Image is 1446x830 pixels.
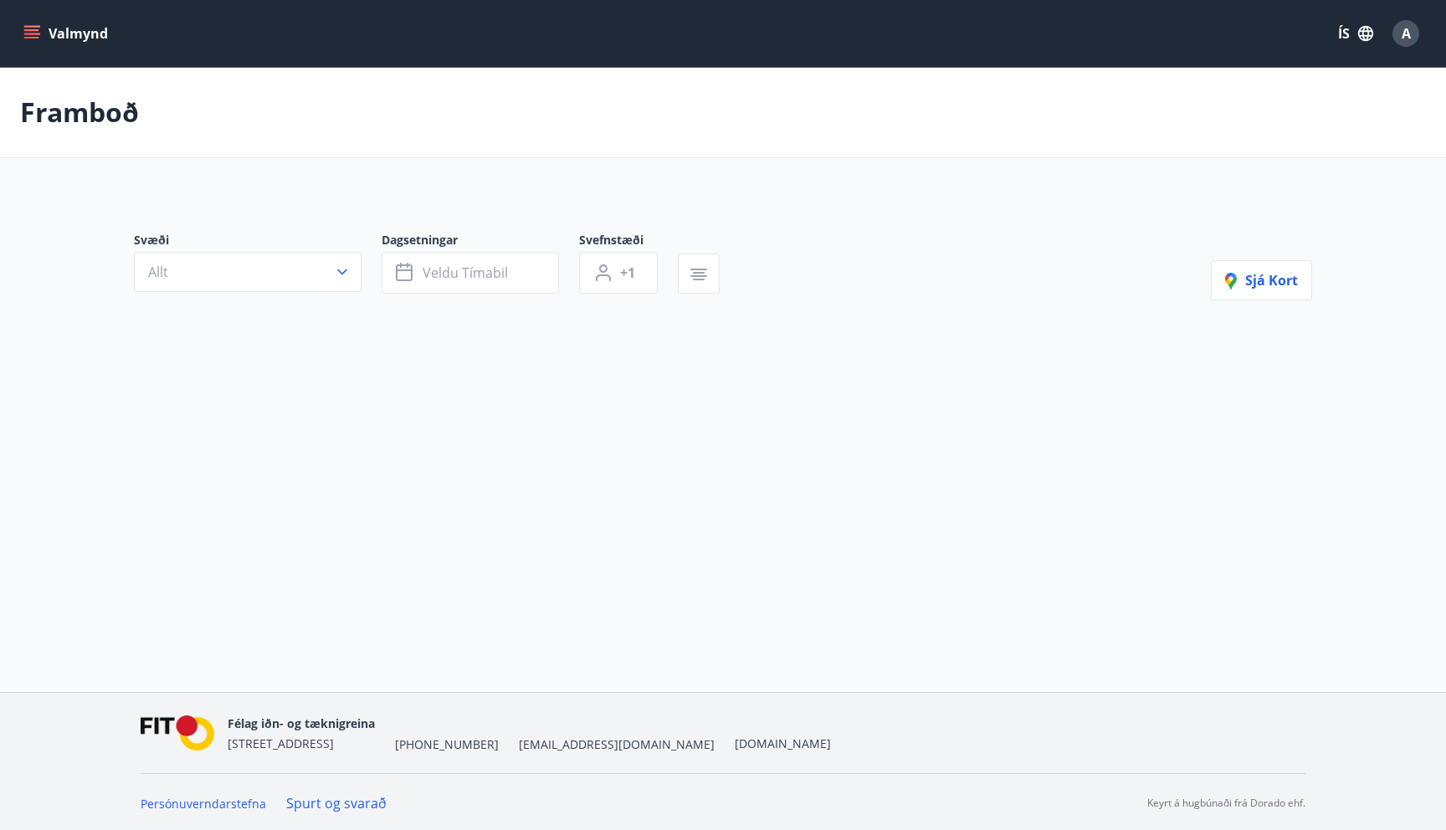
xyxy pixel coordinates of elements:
p: Framboð [20,94,139,131]
button: ÍS [1329,18,1382,49]
a: Persónuverndarstefna [141,796,266,812]
span: A [1402,24,1411,43]
span: Svefnstæði [579,232,678,252]
span: Félag iðn- og tæknigreina [228,715,375,731]
span: [STREET_ADDRESS] [228,735,334,751]
span: [EMAIL_ADDRESS][DOMAIN_NAME] [519,736,715,753]
span: Veldu tímabil [423,264,508,282]
button: +1 [579,252,658,294]
p: Keyrt á hugbúnaði frá Dorado ehf. [1147,796,1305,811]
a: [DOMAIN_NAME] [735,735,831,751]
button: A [1386,13,1426,54]
button: menu [20,18,115,49]
button: Allt [134,252,361,292]
span: +1 [620,264,635,282]
button: Sjá kort [1211,260,1312,300]
span: Sjá kort [1225,271,1298,289]
button: Veldu tímabil [382,252,559,294]
span: Allt [148,263,168,281]
span: Svæði [134,232,382,252]
span: Dagsetningar [382,232,579,252]
a: Spurt og svarað [286,794,387,812]
img: FPQVkF9lTnNbbaRSFyT17YYeljoOGk5m51IhT0bO.png [141,715,214,751]
span: [PHONE_NUMBER] [395,736,499,753]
